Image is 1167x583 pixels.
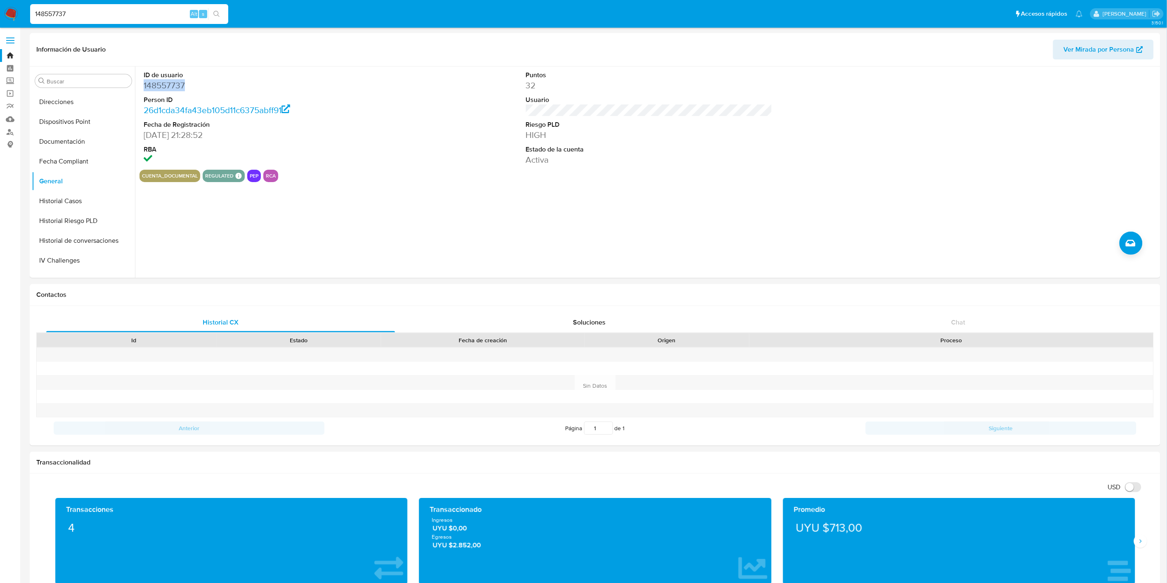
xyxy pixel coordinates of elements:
[144,129,390,141] dd: [DATE] 21:28:52
[54,422,324,435] button: Anterior
[566,422,625,435] span: Página de
[32,132,135,152] button: Documentación
[144,120,390,129] dt: Fecha de Registración
[144,80,390,91] dd: 148557737
[526,120,772,129] dt: Riesgo PLD
[144,145,390,154] dt: RBA
[208,8,225,20] button: search-icon
[30,9,228,19] input: Buscar usuario o caso...
[144,104,290,116] a: 26d1cda34fa43eb105d11c6375abff91
[526,145,772,154] dt: Estado de la cuenta
[32,270,135,290] button: Información de accesos
[57,336,211,344] div: Id
[573,318,606,327] span: Soluciones
[144,95,390,104] dt: Person ID
[203,318,239,327] span: Historial CX
[590,336,744,344] div: Origen
[32,231,135,251] button: Historial de conversaciones
[32,211,135,231] button: Historial Riesgo PLD
[1076,10,1083,17] a: Notificaciones
[1053,40,1154,59] button: Ver Mirada por Persona
[526,80,772,91] dd: 32
[47,78,128,85] input: Buscar
[32,171,135,191] button: General
[142,174,198,178] button: cuenta_documental
[202,10,204,18] span: s
[1064,40,1134,59] span: Ver Mirada por Persona
[32,92,135,112] button: Direcciones
[38,78,45,84] button: Buscar
[526,71,772,80] dt: Puntos
[191,10,197,18] span: Alt
[866,422,1136,435] button: Siguiente
[1103,10,1149,18] p: gregorio.negri@mercadolibre.com
[755,336,1148,344] div: Proceso
[144,71,390,80] dt: ID de usuario
[36,291,1154,299] h1: Contactos
[526,129,772,141] dd: HIGH
[32,112,135,132] button: Dispositivos Point
[36,458,1154,467] h1: Transaccionalidad
[205,174,234,178] button: regulated
[266,174,276,178] button: rca
[222,336,376,344] div: Estado
[32,191,135,211] button: Historial Casos
[387,336,578,344] div: Fecha de creación
[951,318,965,327] span: Chat
[1021,9,1068,18] span: Accesos rápidos
[32,152,135,171] button: Fecha Compliant
[36,45,106,54] h1: Información de Usuario
[250,174,258,178] button: pep
[623,424,625,432] span: 1
[526,95,772,104] dt: Usuario
[1152,9,1161,18] a: Salir
[32,251,135,270] button: IV Challenges
[526,154,772,166] dd: Activa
